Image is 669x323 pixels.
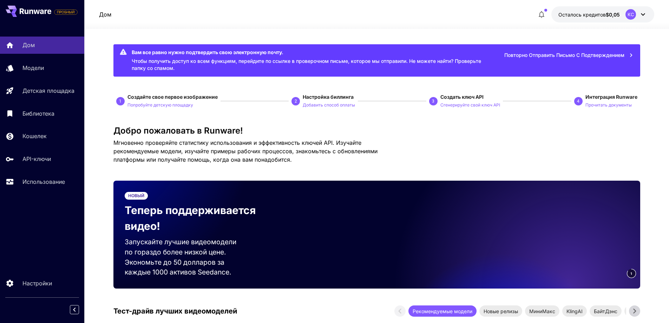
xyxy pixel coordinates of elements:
font: 4 [577,99,579,104]
font: Дом [99,11,111,18]
font: Создать ключ API [440,94,484,100]
font: Теперь поддерживается видео! [125,204,256,232]
div: 0,05 доллара [558,11,620,18]
button: Добавить способ оплаты [303,101,355,109]
font: Сгенерируйте свой ключ API [440,102,500,108]
font: Создайте свое первое изображение [127,94,218,100]
div: Свернуть боковую панель [75,303,84,316]
div: Новые релизы [479,305,522,317]
div: Рекомендуемые модели [408,305,477,317]
a: Дом [99,10,111,19]
font: Настройка биллинга [303,94,354,100]
div: БайтДэнс [590,305,622,317]
font: 2 [295,99,297,104]
font: Чтобы получить доступ ко всем функциям, перейдите по ссылке в проверочном письме, которое мы отпр... [132,58,481,71]
font: Повторно отправить письмо с подтверждением [504,52,624,58]
font: Осталось кредитов [558,12,606,18]
button: Свернуть боковую панель [70,305,79,314]
font: 3 [432,99,434,104]
button: Попробуйте детскую площадку [127,101,193,109]
button: Прочитать документы [585,101,632,109]
font: 1 [119,99,122,104]
font: Попробуйте детскую площадку [127,102,193,108]
font: НОВЫЙ [128,193,144,198]
button: Повторно отправить письмо с подтверждением [500,48,637,62]
font: Добавить способ оплаты [303,102,355,108]
font: БайтДэнс [594,308,617,314]
font: МиниМакс [529,308,555,314]
font: Рекомендуемые модели [413,308,472,314]
font: Прочитать документы [585,102,632,108]
nav: хлебные крошки [99,10,111,19]
font: $0,05 [606,12,620,18]
font: Модели [22,64,44,71]
span: Добавьте свою платежную карту, чтобы включить все функции платформы. [54,8,78,16]
span: 1 [630,271,632,276]
font: Дом [22,41,35,49]
font: Экономьте до 50 долларов за каждые 1000 активов Seedance. [125,258,231,277]
font: API-ключи [22,155,51,162]
font: КС [628,12,634,17]
font: ПРОБНЫЙ [57,10,75,14]
font: Кошелек [22,133,47,140]
font: Тест-драйв лучших видеомоделей [113,307,237,315]
div: МиниМакс [525,305,559,317]
font: Запускайте лучшие видеомодели по гораздо более низкой цене. [125,238,236,256]
button: 0,05 доллараКС [551,6,654,22]
font: Интеграция Runware [585,94,637,100]
font: Мгновенно проверяйте статистику использования и эффективность ключей API. Изучайте рекомендуемые ... [113,139,378,163]
font: Использование [22,178,65,185]
button: Сгенерируйте свой ключ API [440,101,500,109]
font: Вам все равно нужно подтвердить свою электронную почту. [132,49,283,55]
font: Настройки [22,280,52,287]
div: KlingAI [562,305,587,317]
font: Новые релизы [484,308,518,314]
font: Добро пожаловать в Runware! [113,125,243,136]
font: Библиотека [22,110,54,117]
font: KlingAI [566,308,583,314]
font: Детская площадка [22,87,74,94]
